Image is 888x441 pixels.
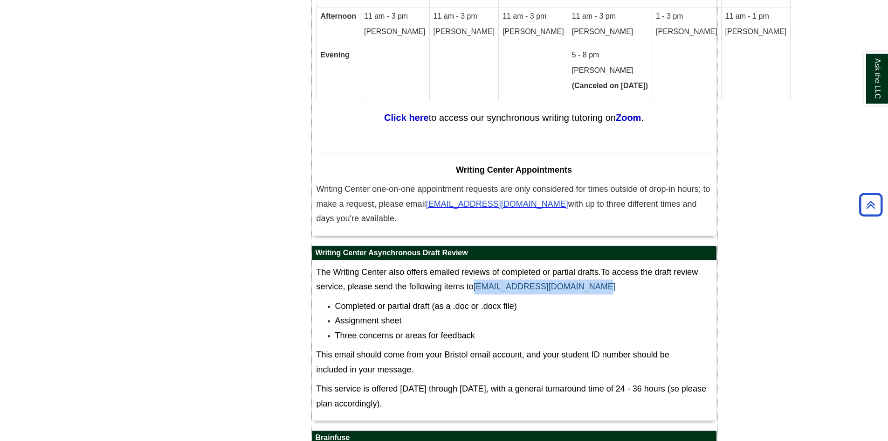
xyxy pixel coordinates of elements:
[426,199,568,209] span: [EMAIL_ADDRESS][DOMAIN_NAME]
[856,198,886,211] a: Back to Top
[503,27,564,37] p: [PERSON_NAME]
[656,27,717,37] p: [PERSON_NAME]
[503,11,564,22] p: 11 am - 3 pm
[384,112,429,123] a: Click here
[335,301,517,311] span: Completed or partial draft (as a .doc or .docx file)
[572,50,648,61] p: 5 - 8 pm
[317,267,601,277] span: The Writing Center also offers emailed reviews of completed or partial drafts.
[456,165,572,175] span: Writing Center Appointments
[434,27,495,37] p: [PERSON_NAME]
[572,65,648,76] p: [PERSON_NAME]
[335,316,402,325] span: Assignment sheet
[321,51,350,59] strong: Evening
[364,27,426,37] p: [PERSON_NAME]
[656,11,717,22] p: 1 - 3 pm
[616,112,641,123] a: Zoom
[474,282,616,291] a: [EMAIL_ADDRESS][DOMAIN_NAME]
[572,82,648,90] strong: (Canceled on [DATE])
[317,384,706,408] span: This service is offered [DATE] through [DATE], with a general turnaround time of 24 - 36 hours (s...
[725,11,787,22] p: 11 am - 1 pm
[725,27,787,37] p: [PERSON_NAME]
[312,246,716,260] h2: Writing Center Asynchronous Draft Review
[321,12,356,20] strong: Afternoon
[429,112,616,123] span: to access our synchronous writing tutoring on
[317,199,697,224] span: with up to three different times and days you're available.
[572,11,648,22] p: 11 am - 3 pm
[317,184,710,209] span: Writing Center one-on-one appointment requests are only considered for times outside of drop-in h...
[572,27,648,37] p: [PERSON_NAME]
[335,331,475,340] span: Three concerns or areas for feedback
[641,112,644,123] span: .
[317,350,669,374] span: This email should come from your Bristol email account, and your student ID number should be incl...
[434,11,495,22] p: 11 am - 3 pm
[426,201,568,208] a: [EMAIL_ADDRESS][DOMAIN_NAME]
[364,11,426,22] p: 11 am - 3 pm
